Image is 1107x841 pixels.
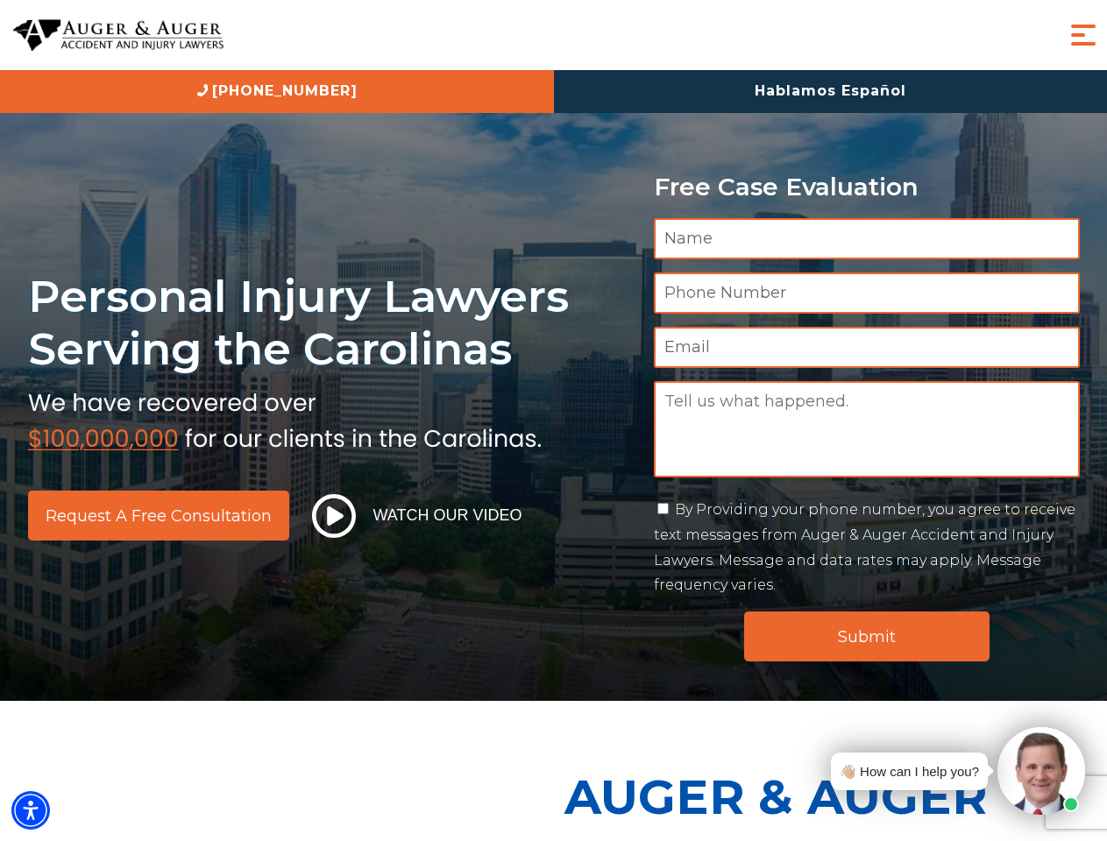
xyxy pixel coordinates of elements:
[307,493,528,539] button: Watch Our Video
[744,611,990,661] input: Submit
[654,327,1080,368] input: Email
[654,218,1080,259] input: Name
[46,508,272,524] span: Request a Free Consultation
[564,753,1097,840] p: Auger & Auger
[28,270,633,376] h1: Personal Injury Lawyers Serving the Carolinas
[28,491,289,541] a: Request a Free Consultation
[654,501,1075,593] label: By Providing your phone number, you agree to receive text messages from Auger & Auger Accident an...
[997,727,1085,815] img: Intaker widget Avatar
[11,791,50,830] div: Accessibility Menu
[840,760,979,783] div: 👋🏼 How can I help you?
[13,19,224,52] img: Auger & Auger Accident and Injury Lawyers Logo
[654,272,1080,314] input: Phone Number
[28,385,542,451] img: sub text
[654,173,1080,201] p: Free Case Evaluation
[1066,18,1101,53] button: Menu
